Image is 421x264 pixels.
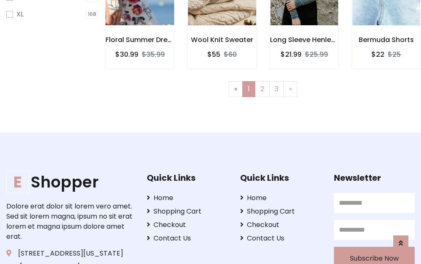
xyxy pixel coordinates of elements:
a: 3 [269,81,284,97]
a: Home [147,193,228,203]
h6: $21.99 [281,50,302,58]
h6: Bermuda Shorts [352,36,421,44]
h1: Shopper [6,173,134,191]
h5: Newsletter [334,173,415,183]
a: Home [240,193,321,203]
span: E [6,171,29,193]
a: 2 [255,81,270,97]
span: » [289,84,292,94]
a: Checkout [147,220,228,230]
a: 1 [242,81,255,97]
h6: $30.99 [115,50,138,58]
h6: $55 [207,50,220,58]
h6: $22 [371,50,384,58]
h6: Floral Summer Dress [106,36,174,44]
h5: Quick Links [147,173,228,183]
a: Shopping Cart [147,206,228,216]
del: $60 [224,50,237,59]
a: Next [283,81,297,97]
label: XL [16,9,24,19]
a: EShopper [6,173,134,191]
del: $25.99 [305,50,328,59]
nav: Page navigation [111,81,415,97]
del: $25 [388,50,401,59]
del: $35.99 [142,50,165,59]
a: Checkout [240,220,321,230]
a: Contact Us [147,233,228,243]
h6: Long Sleeve Henley T-Shirt [270,36,339,44]
p: [STREET_ADDRESS][US_STATE] [6,248,134,259]
a: Contact Us [240,233,321,243]
a: Shopping Cart [240,206,321,216]
h6: Wool Knit Sweater [188,36,256,44]
h5: Quick Links [240,173,321,183]
span: 168 [86,10,99,18]
p: Dolore erat dolor sit lorem vero amet. Sed sit lorem magna, ipsum no sit erat lorem et magna ipsu... [6,201,134,242]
